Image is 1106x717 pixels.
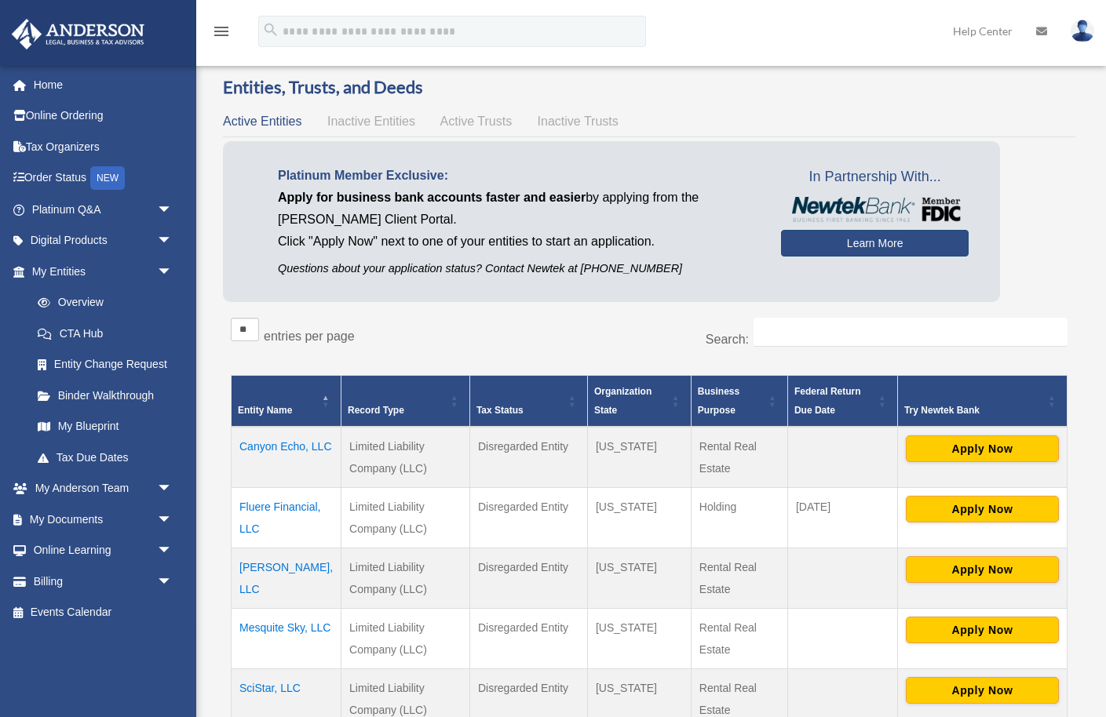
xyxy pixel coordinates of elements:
span: arrow_drop_down [157,535,188,567]
button: Apply Now [906,496,1059,522]
td: Limited Liability Company (LLC) [341,427,470,488]
span: arrow_drop_down [157,504,188,536]
a: Billingarrow_drop_down [11,566,196,597]
td: [PERSON_NAME], LLC [232,548,341,609]
p: Click "Apply Now" next to one of your entities to start an application. [278,231,757,253]
a: Order StatusNEW [11,162,196,195]
td: Canyon Echo, LLC [232,427,341,488]
label: entries per page [264,329,355,343]
th: Record Type: Activate to sort [341,376,470,428]
td: Disregarded Entity [469,427,587,488]
img: Anderson Advisors Platinum Portal [7,19,149,49]
a: My Anderson Teamarrow_drop_down [11,473,196,504]
a: Digital Productsarrow_drop_down [11,225,196,257]
div: NEW [90,166,125,190]
img: User Pic [1071,20,1094,42]
a: Online Ordering [11,100,196,132]
span: Inactive Trusts [538,115,619,128]
a: Tax Due Dates [22,442,188,473]
td: Mesquite Sky, LLC [232,609,341,669]
span: Business Purpose [698,386,739,416]
button: Apply Now [906,435,1059,462]
span: Apply for business bank accounts faster and easier [278,191,586,204]
i: search [262,21,279,38]
span: Entity Name [238,405,292,416]
span: Record Type [348,405,404,416]
a: Home [11,69,196,100]
button: Apply Now [906,677,1059,704]
th: Organization State: Activate to sort [587,376,691,428]
a: My Entitiesarrow_drop_down [11,256,188,287]
a: My Documentsarrow_drop_down [11,504,196,535]
button: Apply Now [906,617,1059,643]
td: Limited Liability Company (LLC) [341,548,470,609]
label: Search: [706,333,749,346]
i: menu [212,22,231,41]
h3: Entities, Trusts, and Deeds [223,75,1075,100]
td: [DATE] [787,488,897,548]
td: Holding [691,488,787,548]
td: Rental Real Estate [691,609,787,669]
span: arrow_drop_down [157,566,188,598]
td: [US_STATE] [587,427,691,488]
a: Entity Change Request [22,349,188,380]
span: Active Entities [223,115,301,128]
span: Tax Status [476,405,524,416]
td: Limited Liability Company (LLC) [341,488,470,548]
span: Inactive Entities [327,115,415,128]
td: Limited Liability Company (LLC) [341,609,470,669]
th: Try Newtek Bank : Activate to sort [897,376,1067,428]
span: arrow_drop_down [157,256,188,288]
td: Disregarded Entity [469,609,587,669]
a: Platinum Q&Aarrow_drop_down [11,194,196,225]
div: Try Newtek Bank [904,401,1043,420]
p: Platinum Member Exclusive: [278,165,757,187]
a: Online Learningarrow_drop_down [11,535,196,566]
span: Active Trusts [440,115,513,128]
a: My Blueprint [22,411,188,442]
td: Disregarded Entity [469,548,587,609]
td: [US_STATE] [587,548,691,609]
span: arrow_drop_down [157,225,188,257]
td: Rental Real Estate [691,427,787,488]
span: Federal Return Due Date [794,386,861,416]
th: Entity Name: Activate to invert sorting [232,376,341,428]
span: In Partnership With... [781,165,969,190]
a: Overview [22,287,181,318]
th: Business Purpose: Activate to sort [691,376,787,428]
p: Questions about your application status? Contact Newtek at [PHONE_NUMBER] [278,259,757,278]
td: [US_STATE] [587,488,691,548]
td: Fluere Financial, LLC [232,488,341,548]
span: arrow_drop_down [157,194,188,226]
th: Tax Status: Activate to sort [469,376,587,428]
img: NewtekBankLogoSM.png [789,197,961,222]
td: [US_STATE] [587,609,691,669]
span: Organization State [594,386,652,416]
td: Disregarded Entity [469,488,587,548]
p: by applying from the [PERSON_NAME] Client Portal. [278,187,757,231]
a: menu [212,27,231,41]
a: Binder Walkthrough [22,380,188,411]
button: Apply Now [906,556,1059,583]
td: Rental Real Estate [691,548,787,609]
a: Tax Organizers [11,131,196,162]
span: arrow_drop_down [157,473,188,505]
th: Federal Return Due Date: Activate to sort [787,376,897,428]
a: Events Calendar [11,597,196,628]
a: Learn More [781,230,969,257]
a: CTA Hub [22,318,188,349]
